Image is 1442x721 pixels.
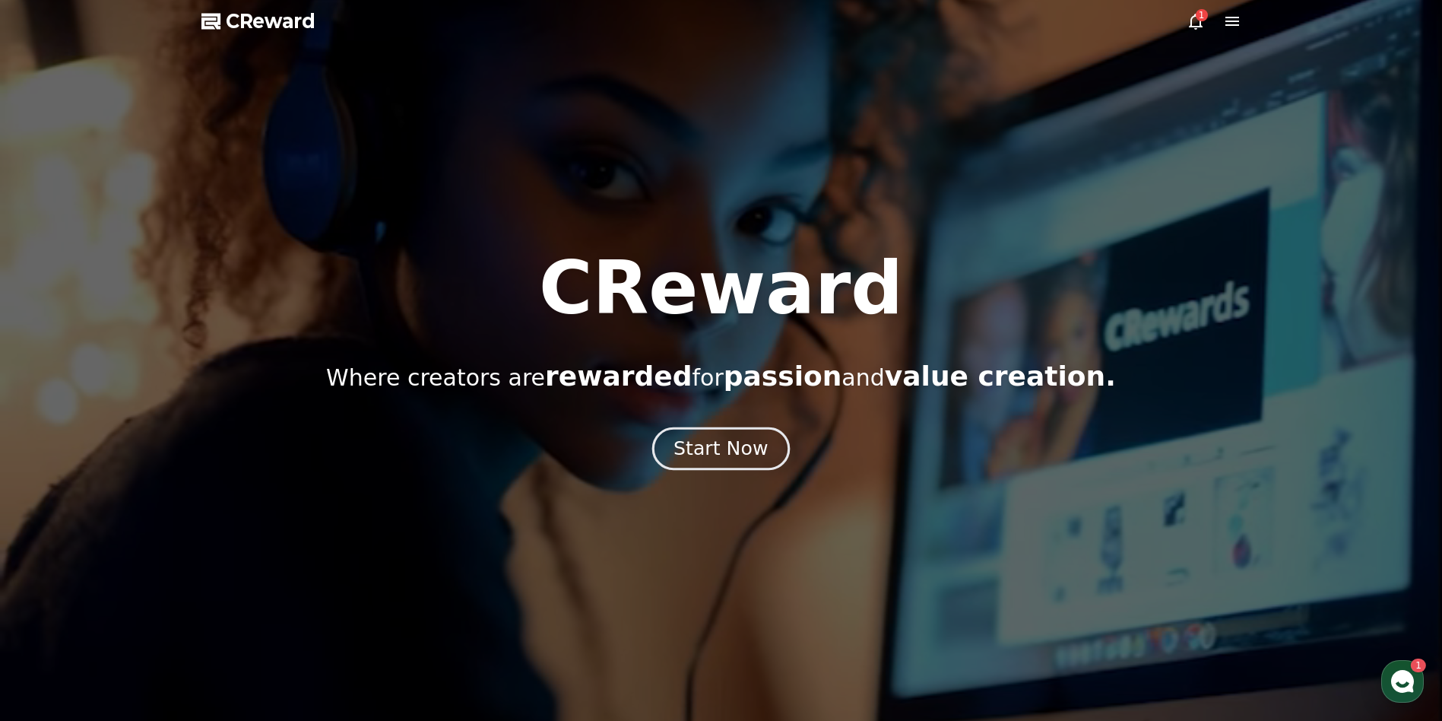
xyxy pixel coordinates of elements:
div: 1 [1196,9,1208,21]
a: 1 [1187,12,1205,30]
span: passion [724,360,842,392]
span: Settings [225,505,262,517]
span: value creation. [885,360,1116,392]
span: Messages [126,506,171,518]
a: Home [5,482,100,520]
a: 1Messages [100,482,196,520]
span: rewarded [545,360,692,392]
span: Home [39,505,65,517]
span: 1 [154,481,160,494]
a: Settings [196,482,292,520]
a: Start Now [655,443,787,458]
button: Start Now [652,427,790,471]
span: CReward [226,9,315,33]
a: CReward [201,9,315,33]
div: Start Now [673,436,768,462]
p: Where creators are for and [326,361,1116,392]
h1: CReward [539,252,903,325]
